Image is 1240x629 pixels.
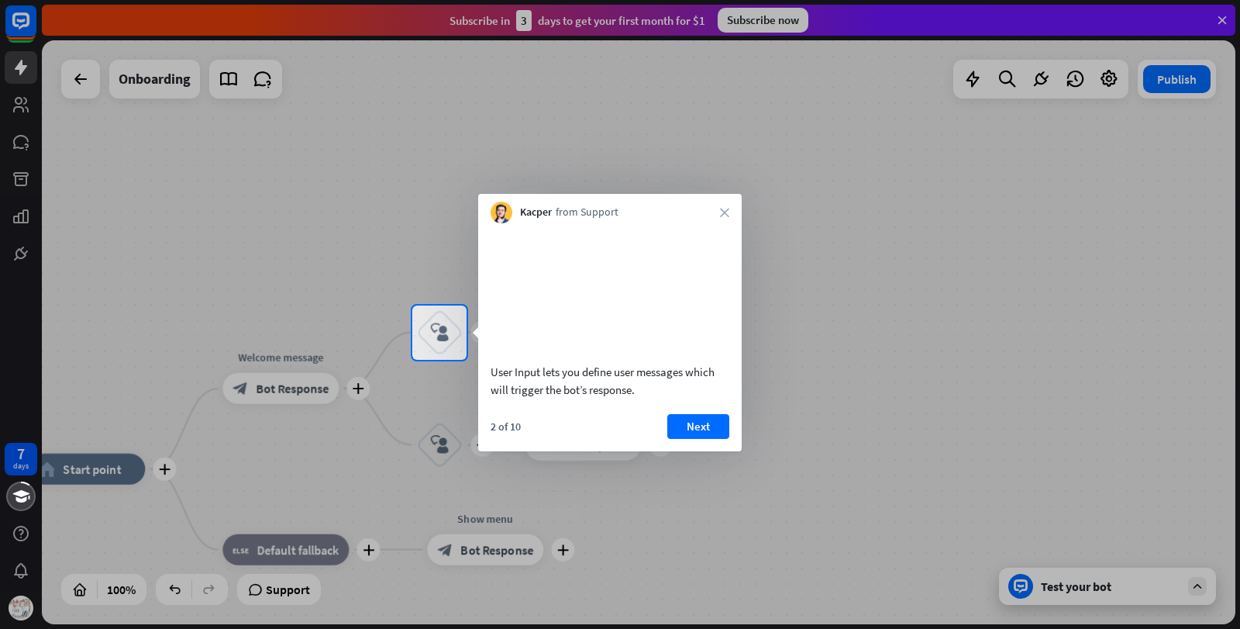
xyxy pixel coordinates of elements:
[667,414,729,439] button: Next
[556,205,618,220] span: from Support
[720,208,729,217] i: close
[430,323,449,342] i: block_user_input
[12,6,59,53] button: Open LiveChat chat widget
[491,420,521,434] div: 2 of 10
[491,363,729,399] div: User Input lets you define user messages which will trigger the bot’s response.
[520,205,552,220] span: Kacper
